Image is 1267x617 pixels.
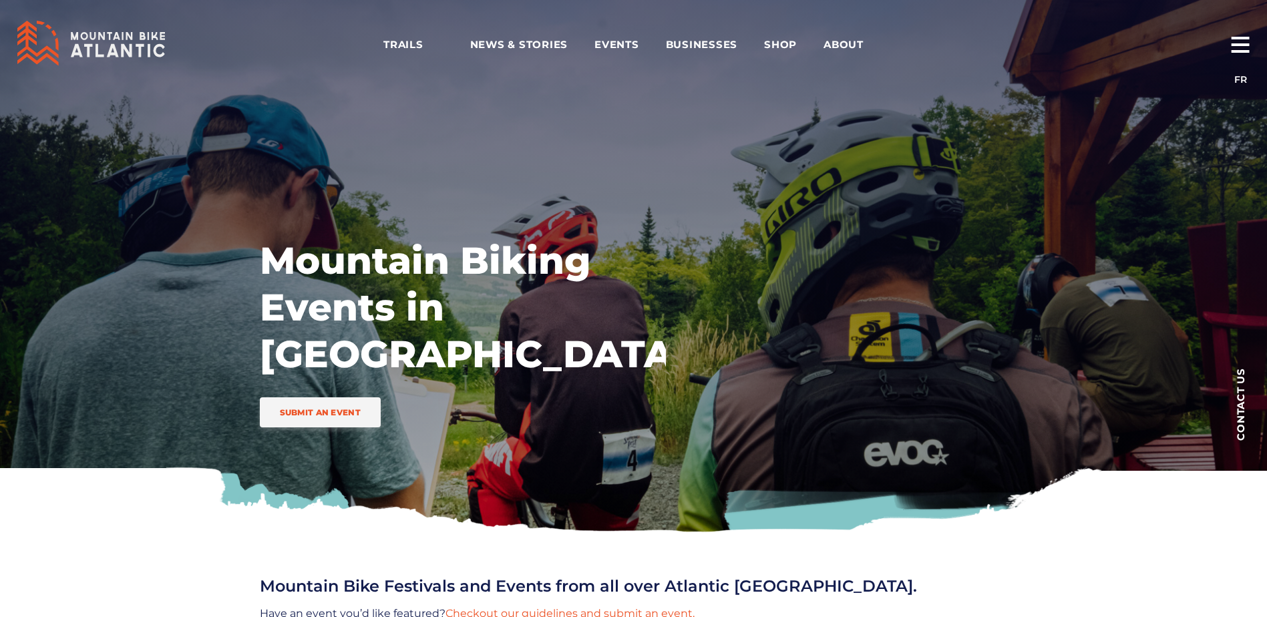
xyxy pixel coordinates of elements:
[824,38,884,51] span: About
[383,38,443,51] span: Trails
[260,574,1008,598] h3: Mountain Bike Festivals and Events from all over Atlantic [GEOGRAPHIC_DATA].
[594,38,639,51] span: Events
[1236,368,1246,441] span: Contact us
[425,35,443,54] ion-icon: arrow dropdown
[865,35,884,54] ion-icon: arrow dropdown
[1186,33,1207,55] ion-icon: search
[280,407,361,417] span: Submit an event
[260,397,381,427] a: Submit an event
[1214,347,1267,461] a: Contact us
[764,38,797,51] span: Shop
[1234,73,1247,85] a: FR
[470,38,568,51] span: News & Stories
[260,237,666,377] h1: Mountain Biking Events in [GEOGRAPHIC_DATA]
[666,38,738,51] span: Businesses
